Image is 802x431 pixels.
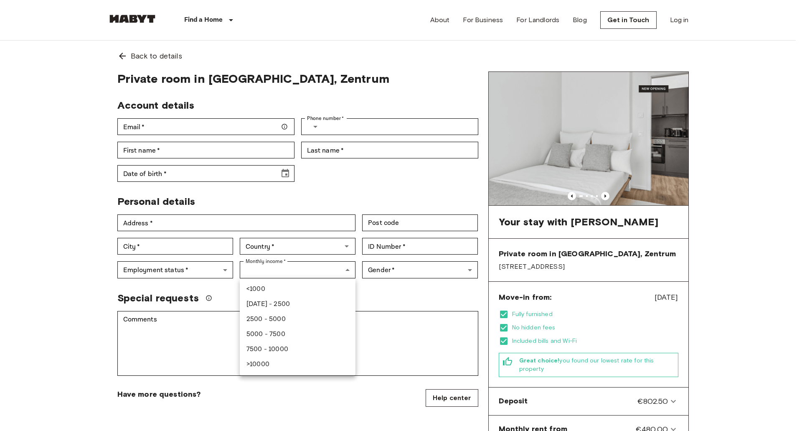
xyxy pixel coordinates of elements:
[240,357,355,372] li: >10000
[240,327,355,342] li: 5000 - 7500
[240,282,355,297] li: <1000
[240,297,355,312] li: [DATE] - 2500
[240,312,355,327] li: 2500 - 5000
[240,342,355,357] li: 7500 - 10000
